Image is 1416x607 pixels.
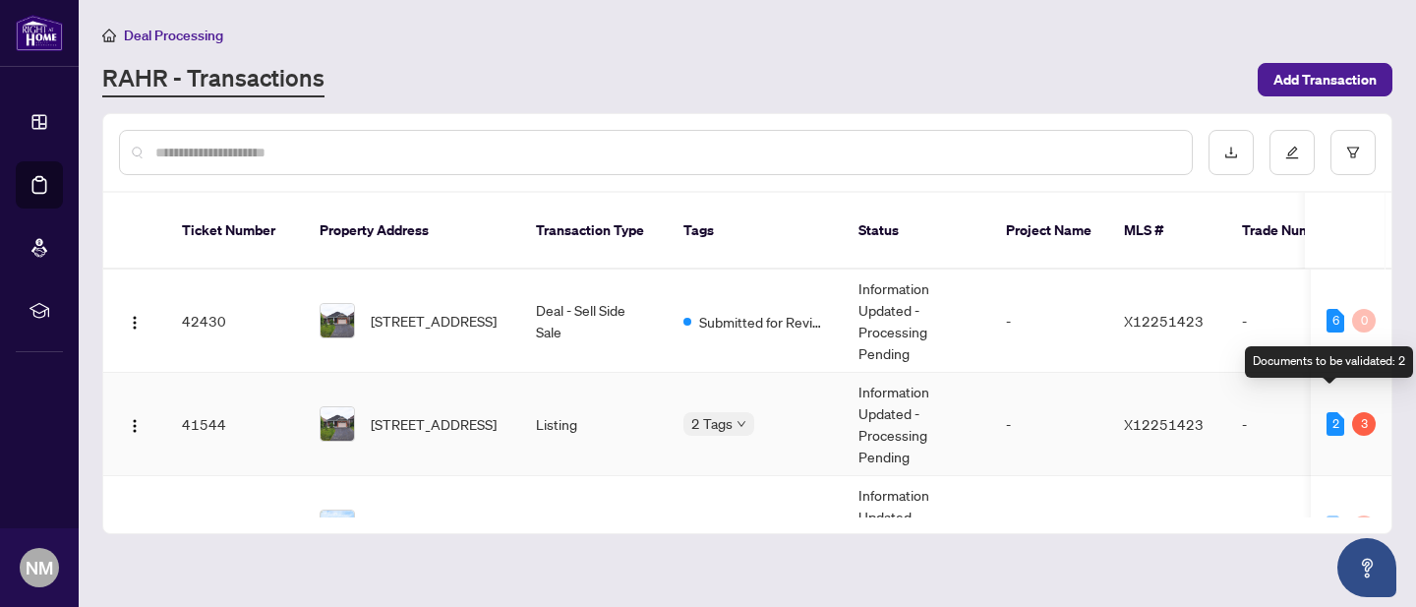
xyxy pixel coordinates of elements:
span: 2 Tags [691,412,733,435]
th: Trade Number [1226,193,1364,270]
span: [STREET_ADDRESS] [371,516,497,538]
span: X12251423 [1124,312,1204,330]
span: Submitted for Review [699,311,827,333]
img: Logo [127,418,143,434]
span: edit [1285,146,1299,159]
td: - [990,270,1108,373]
div: 0 [1352,516,1376,539]
td: Information Updated - Processing Pending [843,476,990,579]
span: NM [26,554,53,581]
th: Status [843,193,990,270]
th: Property Address [304,193,520,270]
div: 0 [1352,309,1376,333]
td: - [990,476,1108,579]
td: 41544 [166,373,304,476]
div: Documents to be validated: 2 [1245,346,1413,378]
span: [STREET_ADDRESS] [371,413,497,435]
button: Logo [119,408,150,440]
td: - [990,373,1108,476]
td: 40982 [166,476,304,579]
th: Project Name [990,193,1108,270]
span: home [102,29,116,42]
span: download [1224,146,1238,159]
th: Tags [668,193,843,270]
td: - [1226,476,1364,579]
button: download [1209,130,1254,175]
button: edit [1269,130,1315,175]
td: - [1226,270,1364,373]
span: filter [1346,146,1360,159]
th: Ticket Number [166,193,304,270]
td: Listing [520,476,668,579]
img: thumbnail-img [321,511,354,544]
div: 3 [1352,412,1376,436]
img: thumbnail-img [321,304,354,337]
button: Add Transaction [1258,63,1392,96]
span: [STREET_ADDRESS] [371,310,497,332]
button: Logo [119,512,150,543]
td: Information Updated - Processing Pending [843,373,990,476]
button: Open asap [1337,538,1396,597]
button: filter [1330,130,1376,175]
a: RAHR - Transactions [102,62,324,97]
img: thumbnail-img [321,407,354,441]
button: Logo [119,305,150,336]
span: down [737,419,746,429]
span: Add Transaction [1273,64,1377,95]
img: logo [16,15,63,51]
td: 42430 [166,270,304,373]
img: Logo [127,315,143,331]
td: Listing [520,373,668,476]
span: X12251423 [1124,415,1204,433]
td: Information Updated - Processing Pending [843,270,990,373]
td: Deal - Sell Side Sale [520,270,668,373]
td: - [1226,373,1364,476]
div: 0 [1327,516,1344,539]
th: MLS # [1108,193,1226,270]
span: Deal Processing [124,27,223,44]
div: 2 [1327,412,1344,436]
th: Transaction Type [520,193,668,270]
div: 6 [1327,309,1344,333]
